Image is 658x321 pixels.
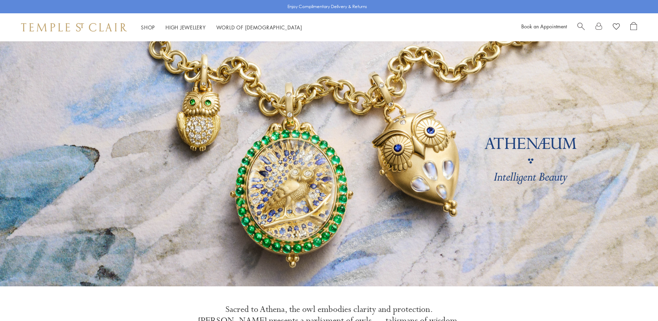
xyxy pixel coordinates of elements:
[613,22,620,33] a: View Wishlist
[630,22,637,33] a: Open Shopping Bag
[141,23,302,32] nav: Main navigation
[623,288,651,314] iframe: Gorgias live chat messenger
[287,3,367,10] p: Enjoy Complimentary Delivery & Returns
[577,22,585,33] a: Search
[216,24,302,31] a: World of [DEMOGRAPHIC_DATA]World of [DEMOGRAPHIC_DATA]
[521,23,567,30] a: Book an Appointment
[165,24,206,31] a: High JewelleryHigh Jewellery
[21,23,127,32] img: Temple St. Clair
[141,24,155,31] a: ShopShop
